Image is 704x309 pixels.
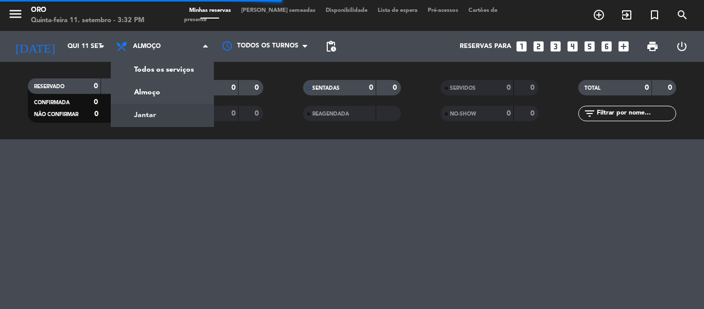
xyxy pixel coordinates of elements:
strong: 0 [393,84,399,91]
strong: 0 [530,84,537,91]
span: Cartões de presente [184,8,497,23]
button: menu [8,6,23,25]
strong: 0 [255,84,261,91]
span: print [646,40,659,53]
i: looks_two [532,40,545,53]
i: arrow_drop_down [96,40,108,53]
i: looks_4 [566,40,579,53]
span: SERVIDOS [450,86,476,91]
span: Almoço [133,43,161,50]
i: filter_list [583,107,596,120]
span: NÃO CONFIRMAR [34,112,78,117]
span: Reservas para [460,43,511,50]
strong: 0 [668,84,674,91]
strong: 0 [94,83,98,90]
strong: 0 [507,84,511,91]
strong: 0 [507,110,511,117]
i: looks_3 [549,40,562,53]
span: TOTAL [584,86,600,91]
strong: 0 [231,84,236,91]
a: Jantar [111,104,213,126]
div: Quinta-feira 11. setembro - 3:32 PM [31,15,144,26]
span: RESERVADO [34,84,64,89]
strong: 0 [369,84,373,91]
span: Disponibilidade [321,8,373,13]
i: looks_one [515,40,528,53]
a: Almoço [111,81,213,104]
a: Todos os serviços [111,58,213,81]
i: exit_to_app [621,9,633,21]
strong: 0 [231,110,236,117]
span: REAGENDADA [312,111,349,117]
span: [PERSON_NAME] semeadas [236,8,321,13]
i: add_box [617,40,630,53]
i: add_circle_outline [593,9,605,21]
i: looks_5 [583,40,596,53]
span: CONFIRMADA [34,100,70,105]
i: search [676,9,689,21]
i: looks_6 [600,40,613,53]
div: Oro [31,5,144,15]
div: LOG OUT [667,31,696,62]
input: Filtrar por nome... [596,108,676,119]
strong: 0 [645,84,649,91]
i: turned_in_not [648,9,661,21]
strong: 0 [94,110,98,118]
i: menu [8,6,23,22]
span: Pré-acessos [423,8,463,13]
strong: 0 [530,110,537,117]
span: Lista de espera [373,8,423,13]
span: Minhas reservas [184,8,236,13]
strong: 0 [255,110,261,117]
span: SENTADAS [312,86,340,91]
i: power_settings_new [676,40,688,53]
i: [DATE] [8,35,62,58]
span: pending_actions [325,40,337,53]
span: NO-SHOW [450,111,476,117]
strong: 0 [94,99,98,106]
